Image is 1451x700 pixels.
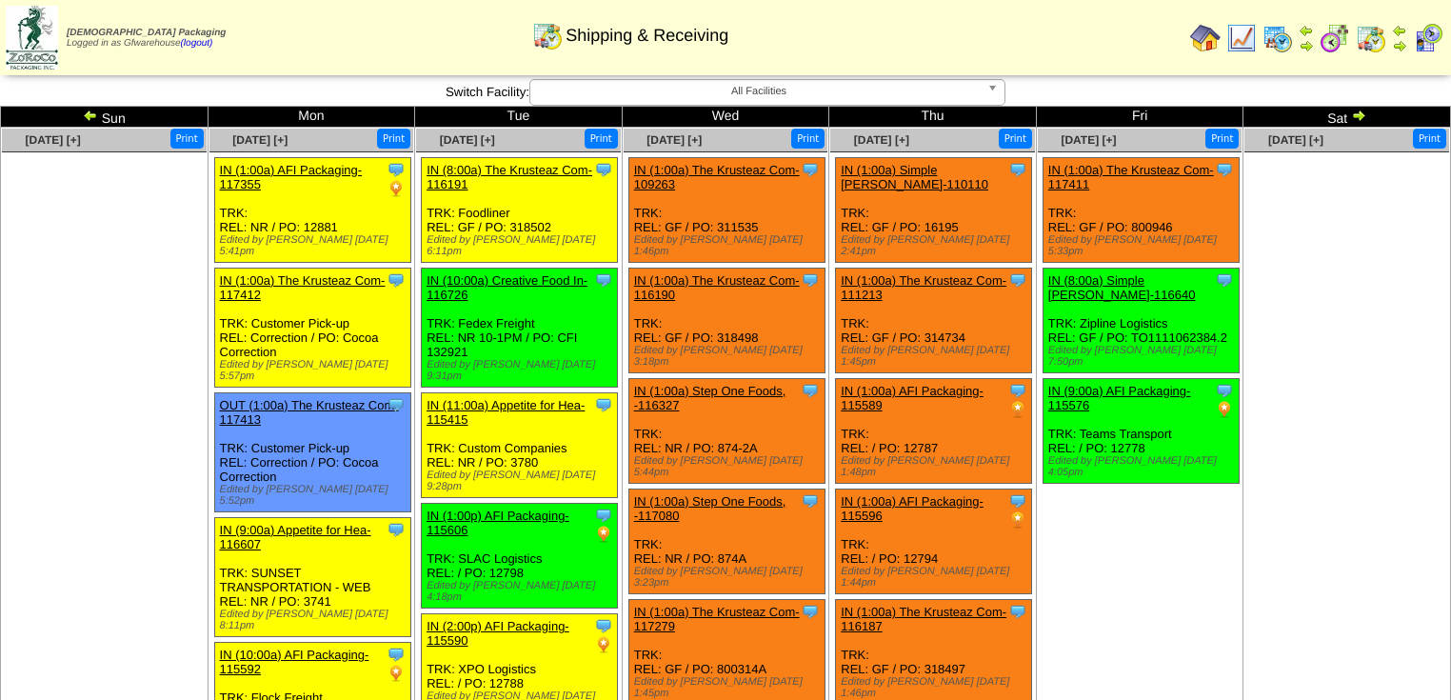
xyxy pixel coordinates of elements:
[440,133,495,147] a: [DATE] [+]
[1043,379,1239,484] div: TRK: Teams Transport REL: / PO: 12778
[1048,273,1196,302] a: IN (8:00a) Simple [PERSON_NAME]-116640
[1008,270,1027,290] img: Tooltip
[1008,602,1027,621] img: Tooltip
[387,160,406,179] img: Tooltip
[1262,23,1293,53] img: calendarprod.gif
[841,494,984,523] a: IN (1:00a) AFI Packaging-115596
[1299,23,1314,38] img: arrowleft.gif
[422,158,618,263] div: TRK: Foodliner REL: GF / PO: 318502
[634,676,825,699] div: Edited by [PERSON_NAME] [DATE] 1:45pm
[427,470,617,492] div: Edited by [PERSON_NAME] [DATE] 9:28pm
[377,129,410,149] button: Print
[841,676,1031,699] div: Edited by [PERSON_NAME] [DATE] 1:46pm
[1320,23,1350,53] img: calendarblend.gif
[232,133,288,147] span: [DATE] [+]
[628,269,825,373] div: TRK: REL: GF / PO: 318498
[1351,108,1366,123] img: arrowright.gif
[1008,160,1027,179] img: Tooltip
[594,525,613,544] img: PO
[1356,23,1386,53] img: calendarinout.gif
[841,566,1031,589] div: Edited by [PERSON_NAME] [DATE] 1:44pm
[427,163,592,191] a: IN (8:00a) The Krusteaz Com-116191
[427,273,587,302] a: IN (10:00a) Creative Food In-116726
[585,129,618,149] button: Print
[566,26,728,46] span: Shipping & Receiving
[841,163,988,191] a: IN (1:00a) Simple [PERSON_NAME]-110110
[628,158,825,263] div: TRK: REL: GF / PO: 311535
[387,645,406,664] img: Tooltip
[427,398,585,427] a: IN (11:00a) Appetite for Hea-115415
[854,133,909,147] a: [DATE] [+]
[1392,23,1407,38] img: arrowleft.gif
[181,38,213,49] a: (logout)
[6,6,58,70] img: zoroco-logo-small.webp
[594,635,613,654] img: PO
[214,269,410,388] div: TRK: Customer Pick-up REL: Correction / PO: Cocoa Correction
[220,359,410,382] div: Edited by [PERSON_NAME] [DATE] 5:57pm
[841,273,1006,302] a: IN (1:00a) The Krusteaz Com-111213
[214,393,410,512] div: TRK: Customer Pick-up REL: Correction / PO: Cocoa Correction
[1215,381,1234,400] img: Tooltip
[622,107,829,128] td: Wed
[841,234,1031,257] div: Edited by [PERSON_NAME] [DATE] 2:41pm
[1048,455,1239,478] div: Edited by [PERSON_NAME] [DATE] 4:05pm
[841,345,1031,368] div: Edited by [PERSON_NAME] [DATE] 1:45pm
[1,107,209,128] td: Sun
[1048,234,1239,257] div: Edited by [PERSON_NAME] [DATE] 5:33pm
[1392,38,1407,53] img: arrowright.gif
[1008,381,1027,400] img: Tooltip
[67,28,226,49] span: Logged in as Gfwarehouse
[1008,510,1027,530] img: PO
[999,129,1032,149] button: Print
[1036,107,1243,128] td: Fri
[220,609,410,631] div: Edited by [PERSON_NAME] [DATE] 8:11pm
[538,80,980,103] span: All Facilities
[1299,38,1314,53] img: arrowright.gif
[836,379,1032,484] div: TRK: REL: / PO: 12787
[628,379,825,484] div: TRK: REL: NR / PO: 874-2A
[1048,384,1191,412] a: IN (9:00a) AFI Packaging-115576
[220,523,371,551] a: IN (9:00a) Appetite for Hea-116607
[415,107,623,128] td: Tue
[634,163,800,191] a: IN (1:00a) The Krusteaz Com-109263
[387,179,406,198] img: PO
[1243,107,1451,128] td: Sat
[83,108,98,123] img: arrowleft.gif
[836,269,1032,373] div: TRK: REL: GF / PO: 314734
[427,619,569,648] a: IN (2:00p) AFI Packaging-115590
[220,163,363,191] a: IN (1:00a) AFI Packaging-117355
[387,664,406,683] img: PO
[594,270,613,290] img: Tooltip
[1043,269,1239,373] div: TRK: Zipline Logistics REL: GF / PO: TO1111062384.2
[1268,133,1323,147] a: [DATE] [+]
[841,605,1006,633] a: IN (1:00a) The Krusteaz Com-116187
[829,107,1037,128] td: Thu
[801,160,820,179] img: Tooltip
[170,129,204,149] button: Print
[841,455,1031,478] div: Edited by [PERSON_NAME] [DATE] 1:48pm
[1061,133,1116,147] a: [DATE] [+]
[427,509,569,537] a: IN (1:00p) AFI Packaging-115606
[427,359,617,382] div: Edited by [PERSON_NAME] [DATE] 9:31pm
[836,158,1032,263] div: TRK: REL: GF / PO: 16195
[634,605,800,633] a: IN (1:00a) The Krusteaz Com-117279
[387,395,406,414] img: Tooltip
[1190,23,1221,53] img: home.gif
[634,234,825,257] div: Edited by [PERSON_NAME] [DATE] 1:46pm
[220,398,399,427] a: OUT (1:00a) The Krusteaz Com-117413
[646,133,702,147] a: [DATE] [+]
[791,129,825,149] button: Print
[634,384,786,412] a: IN (1:00a) Step One Foods, -116327
[422,504,618,609] div: TRK: SLAC Logistics REL: / PO: 12798
[841,384,984,412] a: IN (1:00a) AFI Packaging-115589
[422,393,618,498] div: TRK: Custom Companies REL: NR / PO: 3780
[1048,163,1214,191] a: IN (1:00a) The Krusteaz Com-117411
[532,20,563,50] img: calendarinout.gif
[1008,400,1027,419] img: PO
[801,491,820,510] img: Tooltip
[1215,400,1234,419] img: PO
